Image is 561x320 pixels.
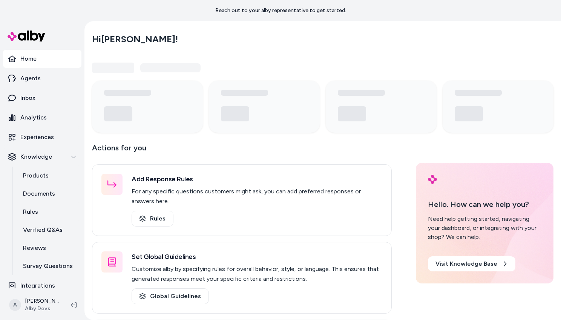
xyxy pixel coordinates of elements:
[92,142,392,160] p: Actions for you
[20,133,54,142] p: Experiences
[132,288,209,304] a: Global Guidelines
[23,207,38,216] p: Rules
[23,171,49,180] p: Products
[20,74,41,83] p: Agents
[25,305,59,312] span: Alby Devs
[15,185,81,203] a: Documents
[15,257,81,275] a: Survey Questions
[3,89,81,107] a: Inbox
[23,243,46,253] p: Reviews
[92,34,178,45] h2: Hi [PERSON_NAME] !
[8,31,45,41] img: alby Logo
[3,69,81,87] a: Agents
[15,203,81,221] a: Rules
[9,299,21,311] span: A
[20,113,47,122] p: Analytics
[428,214,541,242] div: Need help getting started, navigating your dashboard, or integrating with your shop? We can help.
[5,293,65,317] button: A[PERSON_NAME]Alby Devs
[23,225,63,234] p: Verified Q&As
[25,297,59,305] p: [PERSON_NAME]
[20,93,35,103] p: Inbox
[428,256,515,271] a: Visit Knowledge Base
[3,109,81,127] a: Analytics
[20,54,37,63] p: Home
[23,262,73,271] p: Survey Questions
[428,175,437,184] img: alby Logo
[20,281,55,290] p: Integrations
[3,277,81,295] a: Integrations
[132,187,382,206] p: For any specific questions customers might ask, you can add preferred responses or answers here.
[23,189,55,198] p: Documents
[15,239,81,257] a: Reviews
[15,167,81,185] a: Products
[3,128,81,146] a: Experiences
[3,148,81,166] button: Knowledge
[20,152,52,161] p: Knowledge
[15,221,81,239] a: Verified Q&As
[132,174,382,184] h3: Add Response Rules
[132,264,382,284] p: Customize alby by specifying rules for overall behavior, style, or language. This ensures that ge...
[132,251,382,262] h3: Set Global Guidelines
[132,211,173,227] a: Rules
[3,50,81,68] a: Home
[215,7,346,14] p: Reach out to your alby representative to get started.
[428,199,541,210] p: Hello. How can we help you?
